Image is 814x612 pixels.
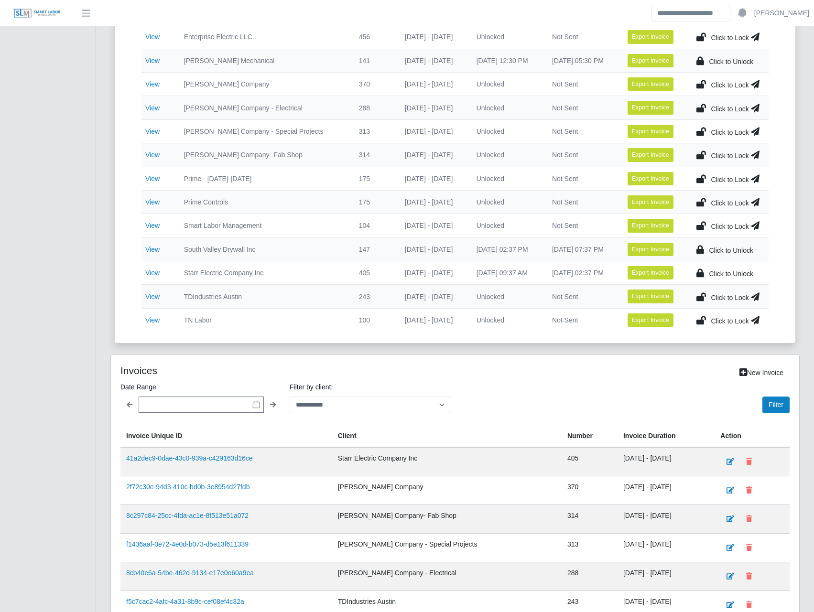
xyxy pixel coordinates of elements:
button: Export Invoice [628,54,673,67]
td: Unlocked [469,308,544,332]
td: Unlocked [469,167,544,190]
td: Not Sent [544,25,620,49]
td: [DATE] - [DATE] [618,447,715,476]
a: View [145,198,160,206]
td: [DATE] 07:37 PM [544,237,620,261]
th: Number [562,425,618,448]
a: f1436aaf-0e72-4e0d-b073-d5e13f611339 [126,540,249,548]
h4: Invoices [120,365,391,376]
button: Export Invoice [628,266,673,279]
td: Not Sent [544,167,620,190]
button: Export Invoice [628,172,673,185]
td: 100 [351,308,397,332]
td: [DATE] - [DATE] [397,237,469,261]
td: Not Sent [544,96,620,119]
span: Click to Lock [711,223,749,230]
a: View [145,33,160,41]
span: Click to Unlock [709,247,753,254]
img: SLM Logo [13,8,61,19]
td: Unlocked [469,25,544,49]
a: View [145,151,160,159]
button: Export Invoice [628,219,673,232]
button: Export Invoice [628,30,673,43]
td: Unlocked [469,143,544,167]
td: [DATE] - [DATE] [397,73,469,96]
td: 405 [562,447,618,476]
td: [DATE] 02:37 PM [469,237,544,261]
td: [PERSON_NAME] Company [176,73,351,96]
td: 141 [351,49,397,72]
td: Unlocked [469,119,544,143]
a: View [145,175,160,183]
td: [PERSON_NAME] Company [332,476,562,505]
td: TDIndustries Austin [176,285,351,308]
td: Unlocked [469,214,544,237]
a: View [145,80,160,88]
a: View [145,104,160,112]
td: 147 [351,237,397,261]
td: Not Sent [544,308,620,332]
a: View [145,222,160,229]
td: [DATE] - [DATE] [397,190,469,214]
td: [DATE] - [DATE] [397,167,469,190]
td: [DATE] 05:30 PM [544,49,620,72]
td: [DATE] - [DATE] [397,285,469,308]
span: Click to Lock [711,294,749,301]
a: [PERSON_NAME] [754,8,809,18]
td: 370 [351,73,397,96]
td: Not Sent [544,73,620,96]
td: [DATE] - [DATE] [397,49,469,72]
td: 175 [351,190,397,214]
td: 313 [351,119,397,143]
a: 2f72c30e-94d3-410c-bd0b-3e8954d27fdb [126,483,250,491]
label: Filter by client: [290,381,451,393]
button: Export Invoice [628,77,673,91]
button: Export Invoice [628,290,673,303]
td: Starr Electric Company Inc [176,261,351,285]
td: [DATE] - [DATE] [618,534,715,562]
span: Click to Lock [711,34,749,42]
span: Click to Lock [711,81,749,89]
td: Not Sent [544,214,620,237]
span: Click to Lock [711,317,749,325]
td: Not Sent [544,119,620,143]
td: [DATE] - [DATE] [397,308,469,332]
a: New Invoice [733,365,790,381]
button: Filter [762,397,790,413]
label: Date Range [120,381,282,393]
td: Prime Controls [176,190,351,214]
span: Click to Unlock [709,58,753,65]
td: [DATE] - [DATE] [397,261,469,285]
td: [PERSON_NAME] Mechanical [176,49,351,72]
th: Action [715,425,790,448]
td: 175 [351,167,397,190]
a: 8c297c84-25cc-4fda-ac1e-8f513e51a072 [126,512,249,519]
td: [DATE] 12:30 PM [469,49,544,72]
button: Export Invoice [628,313,673,327]
a: View [145,246,160,253]
a: 41a2dec9-0dae-43c0-939a-c429163d16ce [126,454,253,462]
span: Click to Unlock [709,270,753,278]
a: View [145,293,160,301]
a: 8cb40e6a-54be-462d-9134-e17e0e60a9ea [126,569,254,577]
td: [DATE] - [DATE] [397,143,469,167]
button: Export Invoice [628,195,673,209]
button: Export Invoice [628,101,673,114]
a: f5c7cac2-4afc-4a31-8b9c-cef08ef4c32a [126,598,244,605]
td: [DATE] 02:37 PM [544,261,620,285]
td: TN Labor [176,308,351,332]
td: Unlocked [469,190,544,214]
td: South Valley Drywall Inc [176,237,351,261]
td: 104 [351,214,397,237]
td: [PERSON_NAME] Company - Special Projects [176,119,351,143]
button: Export Invoice [628,243,673,256]
td: [DATE] 09:37 AM [469,261,544,285]
td: 243 [351,285,397,308]
td: 288 [351,96,397,119]
td: [DATE] - [DATE] [618,505,715,534]
td: 405 [351,261,397,285]
a: View [145,57,160,64]
span: Click to Lock [711,199,749,207]
td: 456 [351,25,397,49]
th: Client [332,425,562,448]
